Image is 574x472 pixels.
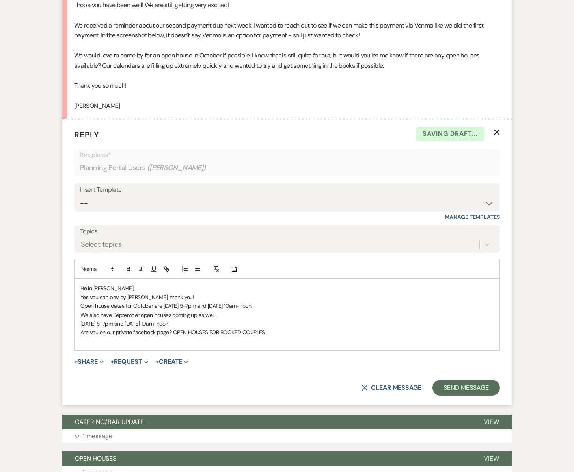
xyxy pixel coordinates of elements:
[111,359,148,365] button: Request
[80,293,494,302] p: Yes you can pay by [PERSON_NAME], thank you!
[484,454,499,463] span: View
[80,150,494,160] p: Recipients*
[62,429,512,443] button: 1 message
[111,359,114,365] span: +
[155,359,188,365] button: Create
[80,160,494,176] div: Planning Portal Users
[75,418,144,426] span: CATERING/BAR UPDATE
[416,127,484,141] span: Saving draft...
[74,130,99,140] span: Reply
[471,415,512,429] button: View
[80,302,494,310] p: Open house dates for October are [DATE] 5-7pm and [DATE] 10am-noon.
[81,239,122,250] div: Select topics
[80,328,494,337] p: Are you on our private facebook page? OPEN HOUSES FOR BOOKED COUPLES
[80,319,494,328] p: [DATE] 5-7pm and [DATE] 10am-noon
[74,359,78,365] span: +
[155,359,159,365] span: +
[62,451,471,466] button: OPEN HOUSES
[80,284,494,292] p: Hello [PERSON_NAME],
[362,385,421,391] button: Clear message
[80,226,494,237] label: Topics
[75,454,116,463] span: OPEN HOUSES
[74,359,104,365] button: Share
[80,311,494,319] p: We also have September open houses coming up as well.
[484,418,499,426] span: View
[471,451,512,466] button: View
[445,213,500,220] a: Manage Templates
[147,163,206,173] span: ( [PERSON_NAME] )
[83,431,112,441] p: 1 message
[432,380,500,396] button: Send Message
[62,415,471,429] button: CATERING/BAR UPDATE
[80,184,494,196] div: Insert Template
